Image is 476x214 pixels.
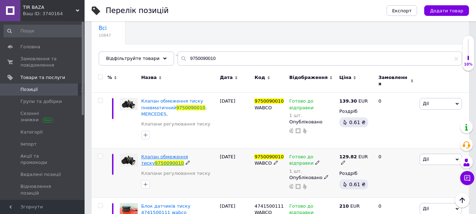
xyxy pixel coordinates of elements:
div: 0 [374,148,418,198]
span: Дії [423,157,429,162]
div: EUR [339,154,372,166]
span: Позиції [20,86,38,93]
div: Роздріб [339,108,372,115]
div: EUR [339,98,368,104]
button: Наверх [455,193,470,208]
img: Клапан ограничения давления 9750090010, MERCEDES, [120,98,138,110]
img: Клапан ограничения давления 9750090010 [120,154,138,166]
div: Роздріб [339,170,372,177]
span: Видалені позиції [20,171,61,178]
span: Імпорт [20,141,37,147]
div: Опубліковано [289,175,336,181]
span: Дата [220,74,233,81]
span: Акції та промокоди [20,153,65,166]
span: Категорії [20,129,43,135]
div: 0 [374,93,418,148]
div: Ваш ID: 3740164 [23,11,85,17]
b: 129.82 [339,154,357,159]
div: Перелік позицій [106,7,169,14]
div: 1 шт. [289,113,336,118]
span: Товари та послуги [20,74,65,81]
span: Замовлення та повідомлення [20,56,65,68]
button: Експорт [387,5,418,16]
span: Сезонні знижки [20,110,65,123]
span: WABCO [254,160,272,166]
div: Опубліковано [289,119,336,125]
input: Пошук по назві позиції, артикулу і пошуковим запитам [178,51,462,66]
span: , MERCEDES, [141,105,207,117]
span: Відфільтруйте товари [106,56,160,61]
span: Всі [99,25,107,31]
span: 10847 [99,33,111,38]
a: Клапани регулювання тиску [141,121,210,127]
span: WABCO [254,105,272,110]
span: Головна [20,44,40,50]
div: [DATE] [218,93,253,148]
span: Додати товар [430,8,463,13]
span: Готово до відправки [289,154,314,168]
a: Клапан обмеження тиску пневматичний9750090010, MERCEDES, [141,98,207,116]
span: Дії [423,101,429,106]
span: TIR BAZA [23,4,76,11]
span: 9750090010 [254,98,284,104]
span: Відображення [289,74,328,81]
span: Відновлення позицій [20,183,65,196]
input: Пошук [4,25,83,37]
span: % [107,74,112,81]
span: 0.61 ₴ [349,120,365,125]
span: 0.61 ₴ [349,182,365,187]
b: 210 [339,203,349,209]
button: Чат з покупцем [460,171,474,185]
div: [DATE] [218,148,253,198]
div: 10% [463,62,474,67]
span: Групи та добірки [20,98,62,105]
div: 1 шт. [289,169,336,174]
span: Не показуються в Катал... [99,52,172,58]
span: Замовлення [378,74,409,87]
span: Дії [423,206,429,211]
span: Код [254,74,265,81]
span: Експорт [392,8,412,13]
b: 139.30 [339,98,357,104]
span: 9750090010 [155,160,184,166]
span: 9750090010 [254,154,284,159]
div: EUR [339,203,360,209]
a: Клапани регулювання тиску [141,170,210,177]
a: Клапан обмеження тиску9750090010 [141,154,188,166]
div: Не показуються в Каталозі ProSale, Із заниженою ціною [92,44,186,71]
span: Ціна [339,74,351,81]
span: Назва [141,74,157,81]
span: 9750090010 [176,105,205,110]
span: Готово до відправки [289,98,314,112]
span: Клапан обмеження тиску пневматичний [141,98,203,110]
span: Клапан обмеження тиску [141,154,188,166]
button: Додати товар [424,5,469,16]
